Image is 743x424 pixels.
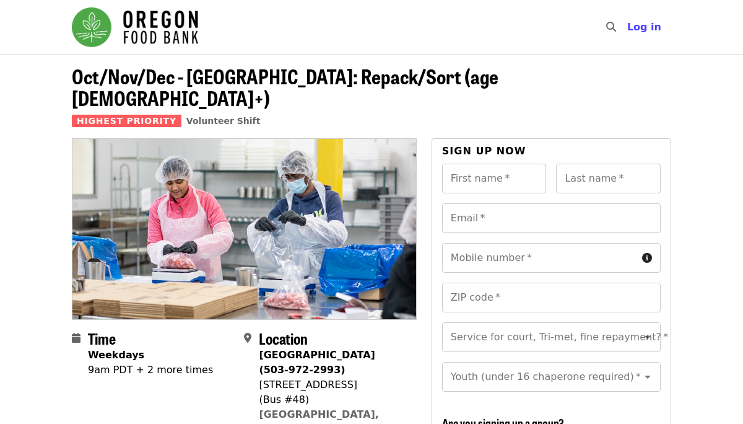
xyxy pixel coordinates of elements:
[186,116,261,126] a: Volunteer Shift
[442,203,661,233] input: Email
[88,363,213,378] div: 9am PDT + 2 more times
[624,12,633,42] input: Search
[606,21,616,33] i: search icon
[442,145,526,157] span: Sign up now
[642,252,652,264] i: circle-info icon
[259,378,406,392] div: [STREET_ADDRESS]
[72,61,498,112] span: Oct/Nov/Dec - [GEOGRAPHIC_DATA]: Repack/Sort (age [DEMOGRAPHIC_DATA]+)
[639,329,656,346] button: Open
[72,115,181,127] span: Highest Priority
[88,349,144,361] strong: Weekdays
[442,283,661,312] input: ZIP code
[259,349,375,376] strong: [GEOGRAPHIC_DATA] (503-972-2993)
[72,332,80,344] i: calendar icon
[259,327,308,349] span: Location
[72,139,416,319] img: Oct/Nov/Dec - Beaverton: Repack/Sort (age 10+) organized by Oregon Food Bank
[639,368,656,386] button: Open
[442,164,547,193] input: First name
[617,15,671,40] button: Log in
[259,392,406,407] div: (Bus #48)
[556,164,661,193] input: Last name
[627,21,661,33] span: Log in
[72,7,198,47] img: Oregon Food Bank - Home
[442,243,637,273] input: Mobile number
[88,327,116,349] span: Time
[244,332,251,344] i: map-marker-alt icon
